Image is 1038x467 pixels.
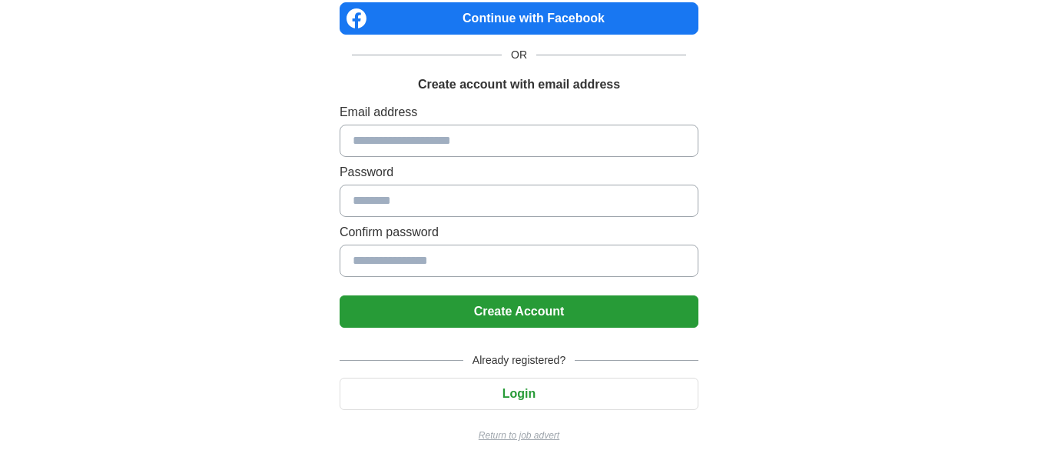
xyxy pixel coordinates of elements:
span: Already registered? [463,352,575,369]
label: Password [340,163,698,182]
a: Login [340,387,698,400]
a: Return to job advert [340,429,698,442]
span: OR [502,47,536,63]
button: Create Account [340,295,698,328]
label: Confirm password [340,223,698,242]
button: Login [340,378,698,410]
h1: Create account with email address [418,75,620,94]
label: Email address [340,103,698,122]
a: Continue with Facebook [340,2,698,35]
